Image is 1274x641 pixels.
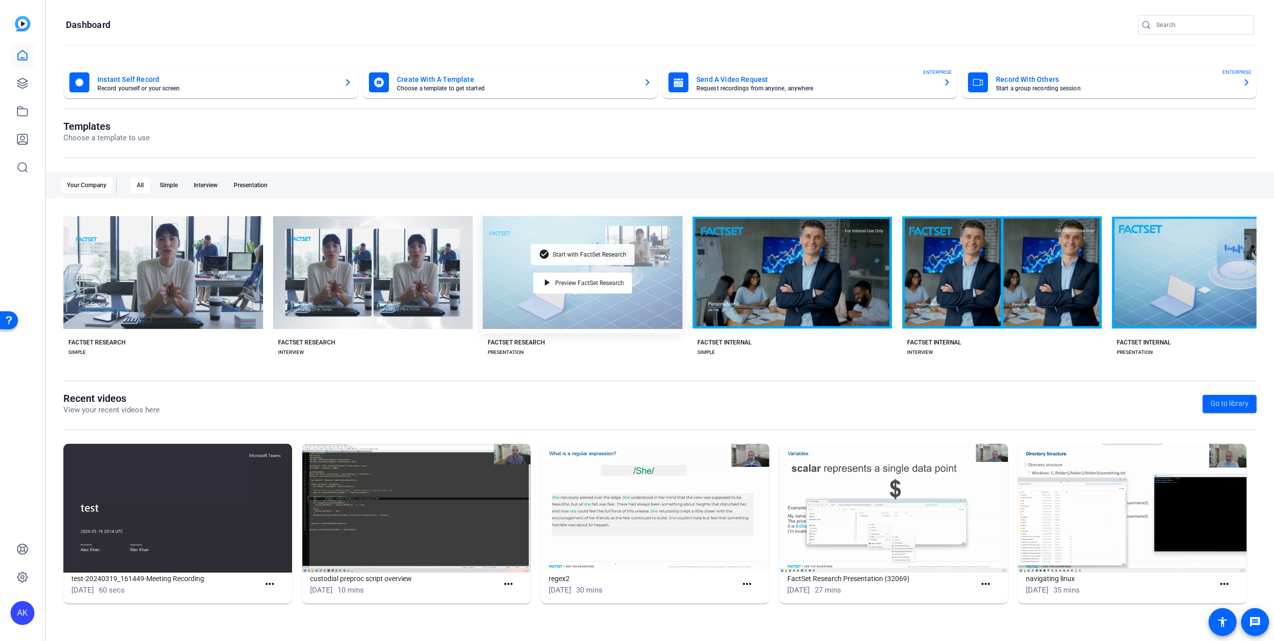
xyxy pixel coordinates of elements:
[397,85,636,91] mat-card-subtitle: Choose a template to get started
[302,444,531,573] img: custodial preproc script overview
[131,177,150,193] div: All
[63,392,160,404] h1: Recent videos
[10,601,34,625] div: AK
[337,586,364,595] span: 10 mins
[502,578,515,591] mat-icon: more_horiz
[1156,19,1246,31] input: Search
[696,85,935,91] mat-card-subtitle: Request recordings from anyone, anywhere
[15,16,30,31] img: blue-gradient.svg
[1217,616,1229,628] mat-icon: accessibility
[71,586,94,595] span: [DATE]
[63,66,358,98] button: Instant Self RecordRecord yourself or your screen
[979,578,992,591] mat-icon: more_horiz
[549,573,737,585] h1: regex2
[697,348,715,356] div: SIMPLE
[188,177,224,193] div: Interview
[397,73,636,85] mat-card-title: Create With A Template
[1053,586,1080,595] span: 35 mins
[278,338,335,346] div: FACTSET RESEARCH
[815,586,841,595] span: 27 mins
[696,73,935,85] mat-card-title: Send A Video Request
[63,120,150,132] h1: Templates
[996,73,1235,85] mat-card-title: Record With Others
[697,338,751,346] div: FACTSET INTERNAL
[1218,578,1231,591] mat-icon: more_horiz
[488,348,524,356] div: PRESENTATION
[996,85,1235,91] mat-card-subtitle: Start a group recording session
[63,404,160,416] p: View your recent videos here
[1211,398,1249,409] span: Go to library
[63,444,292,573] img: test-20240319_161449-Meeting Recording
[1026,573,1214,585] h1: navigating linux
[363,66,657,98] button: Create With A TemplateChoose a template to get started
[99,586,125,595] span: 60 secs
[787,573,975,585] h1: FactSet Research Presentation (32069)
[1249,616,1261,628] mat-icon: message
[1203,395,1257,413] a: Go to library
[61,177,112,193] div: Your Company
[63,132,150,144] p: Choose a template to use
[541,444,769,573] img: regex2
[553,252,627,258] span: Start with FactSet Research
[1026,586,1048,595] span: [DATE]
[228,177,274,193] div: Presentation
[68,348,86,356] div: SIMPLE
[907,348,933,356] div: INTERVIEW
[97,85,336,91] mat-card-subtitle: Record yourself or your screen
[278,348,304,356] div: INTERVIEW
[662,66,957,98] button: Send A Video RequestRequest recordings from anyone, anywhereENTERPRISE
[68,338,126,346] div: FACTSET RESEARCH
[1117,348,1153,356] div: PRESENTATION
[555,280,624,286] span: Preview FactSet Research
[97,73,336,85] mat-card-title: Instant Self Record
[310,573,498,585] h1: custodial preproc script overview
[923,68,952,76] span: ENTERPRISE
[907,338,961,346] div: FACTSET INTERNAL
[741,578,753,591] mat-icon: more_horiz
[1018,444,1247,573] img: navigating linux
[71,573,260,585] h1: test-20240319_161449-Meeting Recording
[310,586,332,595] span: [DATE]
[154,177,184,193] div: Simple
[1223,68,1252,76] span: ENTERPRISE
[264,578,276,591] mat-icon: more_horiz
[962,66,1257,98] button: Record With OthersStart a group recording sessionENTERPRISE
[779,444,1008,573] img: FactSet Research Presentation (32069)
[787,586,810,595] span: [DATE]
[66,19,110,31] h1: Dashboard
[539,249,551,261] mat-icon: check_circle
[1117,338,1171,346] div: FACTSET INTERNAL
[549,586,571,595] span: [DATE]
[576,586,603,595] span: 30 mins
[541,277,553,289] mat-icon: play_arrow
[488,338,545,346] div: FACTSET RESEARCH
